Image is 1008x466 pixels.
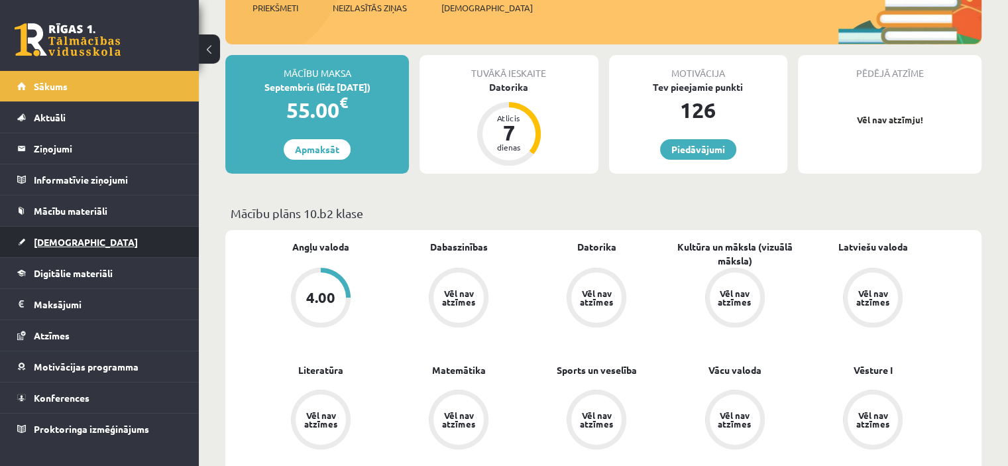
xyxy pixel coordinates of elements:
[17,164,182,195] a: Informatīvie ziņojumi
[432,363,486,377] a: Matemātika
[798,55,981,80] div: Pēdējā atzīme
[34,236,138,248] span: [DEMOGRAPHIC_DATA]
[489,114,529,122] div: Atlicis
[716,411,754,428] div: Vēl nav atzīmes
[17,258,182,288] a: Digitālie materiāli
[17,102,182,133] a: Aktuāli
[34,289,182,320] legend: Maksājumi
[420,80,598,168] a: Datorika Atlicis 7 dienas
[225,80,409,94] div: Septembris (līdz [DATE])
[306,290,335,305] div: 4.00
[339,93,348,112] span: €
[17,414,182,444] a: Proktoringa izmēģinājums
[577,240,616,254] a: Datorika
[17,289,182,320] a: Maksājumi
[420,55,598,80] div: Tuvākā ieskaite
[708,363,761,377] a: Vācu valoda
[805,113,975,127] p: Vēl nav atzīmju!
[430,240,488,254] a: Dabaszinības
[17,71,182,101] a: Sākums
[17,227,182,257] a: [DEMOGRAPHIC_DATA]
[34,164,182,195] legend: Informatīvie ziņojumi
[557,363,637,377] a: Sports un veselība
[17,196,182,226] a: Mācību materiāli
[225,55,409,80] div: Mācību maksa
[441,1,533,15] span: [DEMOGRAPHIC_DATA]
[578,289,615,306] div: Vēl nav atzīmes
[252,1,298,15] span: Priekšmeti
[440,411,477,428] div: Vēl nav atzīmes
[34,111,66,123] span: Aktuāli
[854,289,891,306] div: Vēl nav atzīmes
[716,289,754,306] div: Vēl nav atzīmes
[34,329,70,341] span: Atzīmes
[489,143,529,151] div: dienas
[284,139,351,160] a: Apmaksāt
[252,268,390,330] a: 4.00
[804,390,942,452] a: Vēl nav atzīmes
[34,205,107,217] span: Mācību materiāli
[660,139,736,160] a: Piedāvājumi
[17,382,182,413] a: Konferences
[17,133,182,164] a: Ziņojumi
[302,411,339,428] div: Vēl nav atzīmes
[15,23,121,56] a: Rīgas 1. Tālmācības vidusskola
[578,411,615,428] div: Vēl nav atzīmes
[17,351,182,382] a: Motivācijas programma
[292,240,349,254] a: Angļu valoda
[609,94,787,126] div: 126
[420,80,598,94] div: Datorika
[17,320,182,351] a: Atzīmes
[298,363,343,377] a: Literatūra
[853,363,892,377] a: Vēsture I
[252,390,390,452] a: Vēl nav atzīmes
[34,423,149,435] span: Proktoringa izmēģinājums
[804,268,942,330] a: Vēl nav atzīmes
[225,94,409,126] div: 55.00
[231,204,976,222] p: Mācību plāns 10.b2 klase
[609,55,787,80] div: Motivācija
[489,122,529,143] div: 7
[34,361,139,373] span: Motivācijas programma
[34,133,182,164] legend: Ziņojumi
[34,80,68,92] span: Sākums
[854,411,891,428] div: Vēl nav atzīmes
[666,268,804,330] a: Vēl nav atzīmes
[666,240,804,268] a: Kultūra un māksla (vizuālā māksla)
[666,390,804,452] a: Vēl nav atzīmes
[528,390,665,452] a: Vēl nav atzīmes
[34,392,89,404] span: Konferences
[528,268,665,330] a: Vēl nav atzīmes
[333,1,407,15] span: Neizlasītās ziņas
[34,267,113,279] span: Digitālie materiāli
[838,240,907,254] a: Latviešu valoda
[440,289,477,306] div: Vēl nav atzīmes
[390,390,528,452] a: Vēl nav atzīmes
[609,80,787,94] div: Tev pieejamie punkti
[390,268,528,330] a: Vēl nav atzīmes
